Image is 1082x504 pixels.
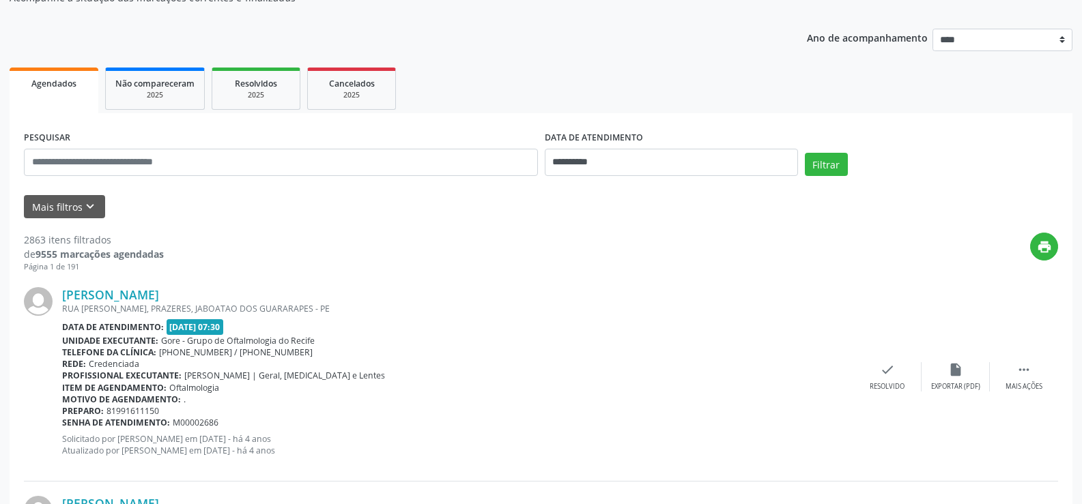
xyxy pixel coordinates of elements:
[83,199,98,214] i: keyboard_arrow_down
[329,78,375,89] span: Cancelados
[317,90,386,100] div: 2025
[880,362,895,377] i: check
[24,287,53,316] img: img
[173,417,218,428] span: M00002686
[805,153,848,176] button: Filtrar
[31,78,76,89] span: Agendados
[1037,239,1052,254] i: print
[35,248,164,261] strong: 9555 marcações agendadas
[161,335,315,346] span: Gore - Grupo de Oftalmologia do Recife
[62,321,164,333] b: Data de atendimento:
[62,382,167,394] b: Item de agendamento:
[159,346,313,358] span: [PHONE_NUMBER] / [PHONE_NUMBER]
[807,29,928,46] p: Ano de acompanhamento
[115,78,195,89] span: Não compareceram
[62,433,853,456] p: Solicitado por [PERSON_NAME] em [DATE] - há 4 anos Atualizado por [PERSON_NAME] em [DATE] - há 4 ...
[62,287,159,302] a: [PERSON_NAME]
[62,335,158,346] b: Unidade executante:
[870,382,905,391] div: Resolvido
[1016,362,1031,377] i: 
[106,405,159,417] span: 81991611150
[948,362,963,377] i: insert_drive_file
[1030,233,1058,261] button: print
[931,382,980,391] div: Exportar (PDF)
[62,358,86,370] b: Rede:
[24,261,164,273] div: Página 1 de 191
[62,394,181,405] b: Motivo de agendamento:
[184,394,186,405] span: .
[115,90,195,100] div: 2025
[1006,382,1042,391] div: Mais ações
[62,303,853,314] div: RUA [PERSON_NAME], PRAZERES, JABOATAO DOS GUARARAPES - PE
[167,319,224,335] span: [DATE] 07:30
[184,370,385,381] span: [PERSON_NAME] | Geral, [MEDICAL_DATA] e Lentes
[24,233,164,247] div: 2863 itens filtrados
[235,78,277,89] span: Resolvidos
[222,90,290,100] div: 2025
[89,358,139,370] span: Credenciada
[24,195,105,219] button: Mais filtroskeyboard_arrow_down
[62,370,182,381] b: Profissional executante:
[62,405,104,417] b: Preparo:
[62,417,170,428] b: Senha de atendimento:
[24,247,164,261] div: de
[62,346,156,358] b: Telefone da clínica:
[545,128,643,149] label: DATA DE ATENDIMENTO
[24,128,70,149] label: PESQUISAR
[169,382,219,394] span: Oftalmologia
